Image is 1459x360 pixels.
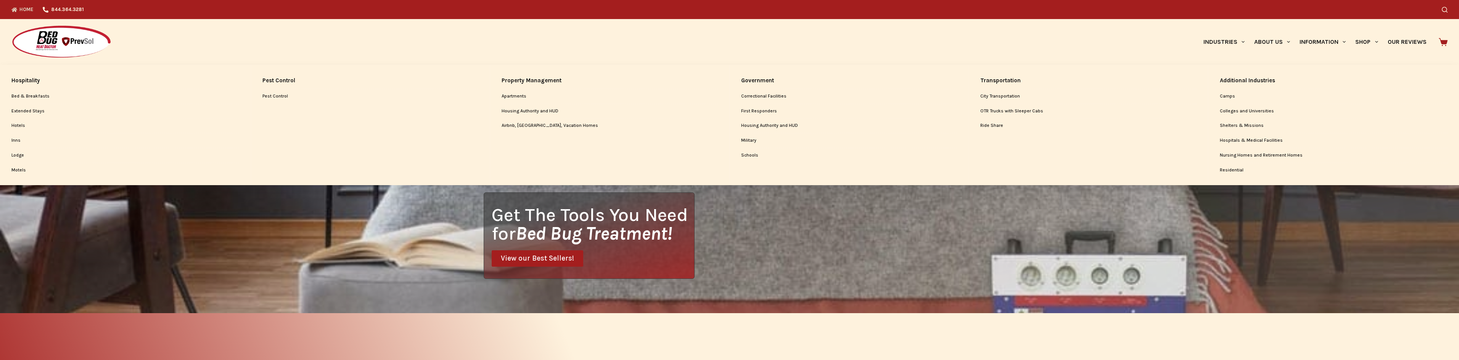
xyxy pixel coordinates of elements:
[11,118,239,133] a: Hotels
[1249,19,1295,65] a: About Us
[502,118,718,133] a: Airbnb, [GEOGRAPHIC_DATA], Vacation Homes
[502,72,718,89] a: Property Management
[502,104,718,118] a: Housing Authority and HUD
[262,72,479,89] a: Pest Control
[11,148,239,163] a: Lodge
[741,118,957,133] a: Housing Authority and HUD
[492,250,583,267] a: View our Best Sellers!
[1220,163,1448,178] a: Residential
[1442,7,1448,13] button: Search
[262,89,479,104] a: Pest Control
[980,72,1197,89] a: Transportation
[11,133,239,148] a: Inns
[741,72,957,89] a: Government
[741,89,957,104] a: Correctional Facilities
[1220,72,1448,89] a: Additional Industries
[516,222,672,244] i: Bed Bug Treatment!
[741,104,957,118] a: First Responders
[11,104,239,118] a: Extended Stays
[980,104,1197,118] a: OTR Trucks with Sleeper Cabs
[11,89,239,104] a: Bed & Breakfasts
[980,89,1197,104] a: City Transportation
[980,118,1197,133] a: Ride Share
[1220,89,1448,104] a: Camps
[741,148,957,163] a: Schools
[11,25,111,59] img: Prevsol/Bed Bug Heat Doctor
[1198,19,1431,65] nav: Primary
[1351,19,1383,65] a: Shop
[1220,104,1448,118] a: Colleges and Universities
[1198,19,1249,65] a: Industries
[502,89,718,104] a: Apartments
[1220,133,1448,148] a: Hospitals & Medical Facilities
[501,255,574,262] span: View our Best Sellers!
[11,163,239,178] a: Motels
[1220,148,1448,163] a: Nursing Homes and Retirement Homes
[1383,19,1431,65] a: Our Reviews
[11,72,239,89] a: Hospitality
[1220,118,1448,133] a: Shelters & Missions
[492,205,694,243] h1: Get The Tools You Need for
[741,133,957,148] a: Military
[1295,19,1351,65] a: Information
